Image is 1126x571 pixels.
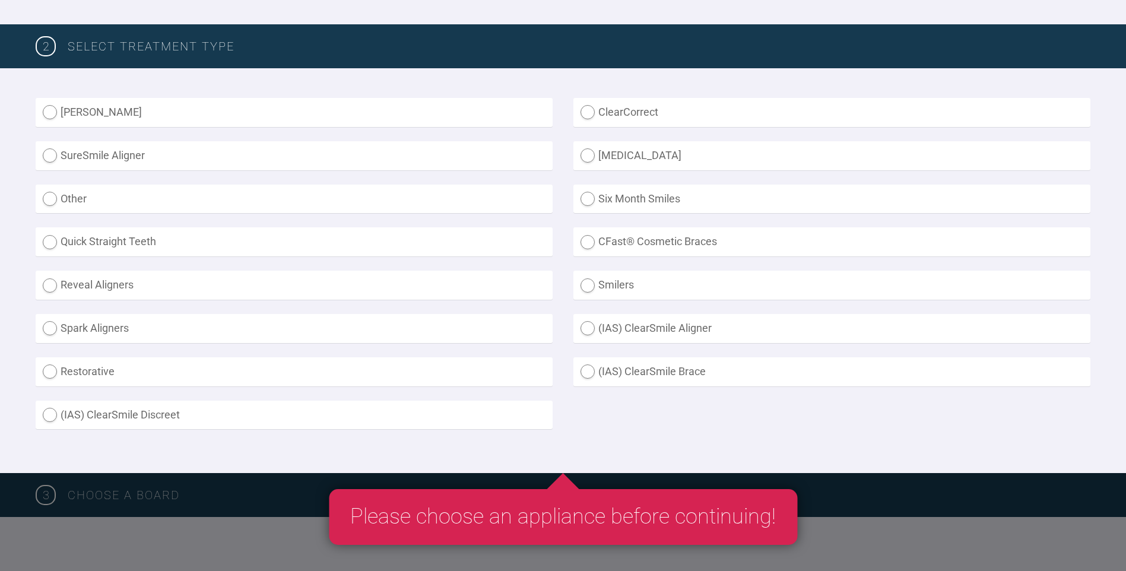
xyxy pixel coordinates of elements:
label: Restorative [36,357,553,386]
label: Other [36,185,553,214]
label: Smilers [573,271,1090,300]
label: CFast® Cosmetic Braces [573,227,1090,256]
label: Spark Aligners [36,314,553,343]
label: SureSmile Aligner [36,141,553,170]
h3: SELECT TREATMENT TYPE [68,37,1090,56]
label: (IAS) ClearSmile Aligner [573,314,1090,343]
label: [PERSON_NAME] [36,98,553,127]
label: Six Month Smiles [573,185,1090,214]
label: Reveal Aligners [36,271,553,300]
label: (IAS) ClearSmile Brace [573,357,1090,386]
label: (IAS) ClearSmile Discreet [36,401,553,430]
label: ClearCorrect [573,98,1090,127]
label: Quick Straight Teeth [36,227,553,256]
span: 2 [36,36,56,56]
label: [MEDICAL_DATA] [573,141,1090,170]
div: Please choose an appliance before continuing! [329,489,797,545]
